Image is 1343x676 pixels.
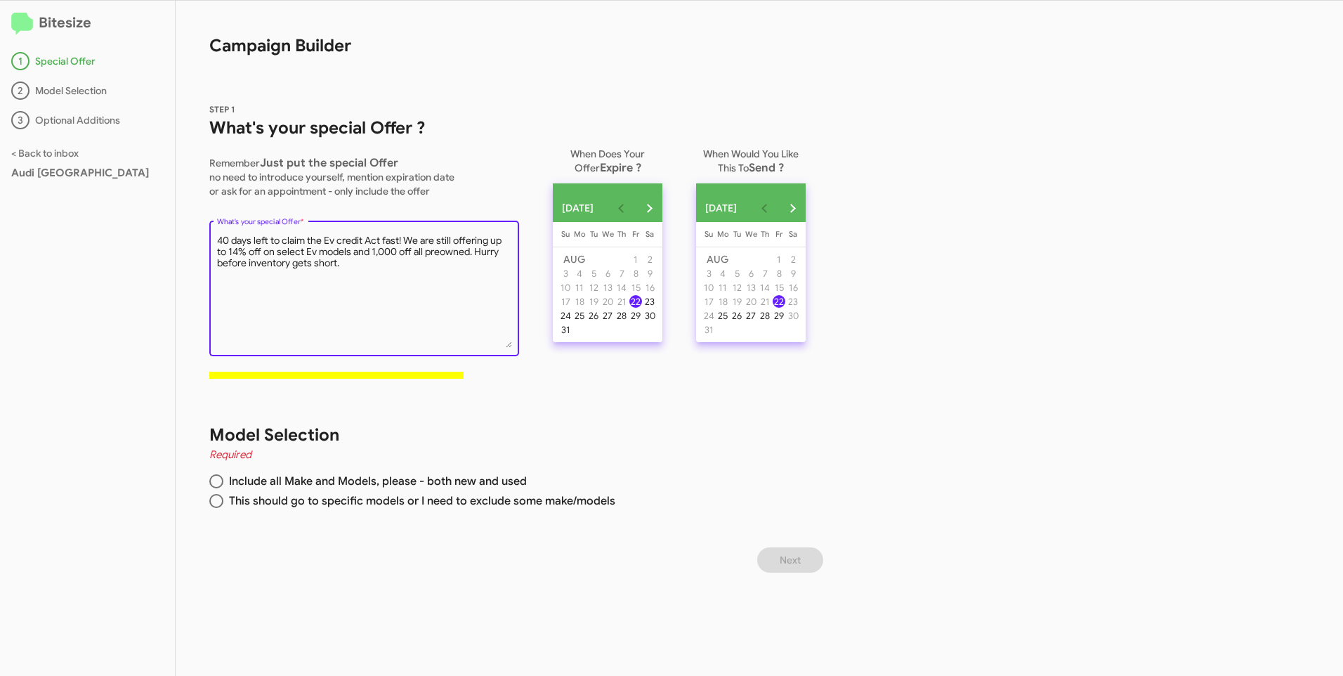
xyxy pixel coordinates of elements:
div: 7 [759,267,771,280]
div: 28 [615,309,628,322]
div: 1 [11,52,30,70]
div: 22 [773,295,785,308]
div: 1 [629,253,642,266]
a: < Back to inbox [11,147,79,160]
button: August 22, 2025 [629,294,643,308]
div: 11 [716,281,729,294]
div: 22 [629,295,642,308]
button: August 4, 2025 [572,266,587,280]
button: August 10, 2025 [702,280,716,294]
div: Audi [GEOGRAPHIC_DATA] [11,166,164,180]
div: 29 [629,309,642,322]
button: August 17, 2025 [702,294,716,308]
div: 20 [745,295,757,308]
div: 9 [643,267,656,280]
button: August 11, 2025 [716,280,730,294]
div: 17 [702,295,715,308]
button: August 16, 2025 [643,280,657,294]
div: 27 [745,309,757,322]
button: August 12, 2025 [730,280,744,294]
button: August 25, 2025 [716,308,730,323]
div: 27 [601,309,614,322]
span: Just put the special Offer [260,156,398,170]
div: 23 [787,295,799,308]
div: 29 [773,309,785,322]
div: 8 [629,267,642,280]
span: Sa [646,229,654,239]
button: August 22, 2025 [772,294,786,308]
span: Send ? [749,161,784,175]
div: 10 [559,281,572,294]
button: August 23, 2025 [786,294,800,308]
button: August 27, 2025 [744,308,758,323]
button: August 30, 2025 [786,308,800,323]
button: August 14, 2025 [615,280,629,294]
button: August 7, 2025 [615,266,629,280]
td: AUG [702,252,772,266]
button: August 20, 2025 [601,294,615,308]
button: August 29, 2025 [629,308,643,323]
button: August 9, 2025 [643,266,657,280]
button: Next month [778,194,806,222]
div: 25 [573,309,586,322]
button: August 6, 2025 [601,266,615,280]
button: August 24, 2025 [558,308,572,323]
button: August 2, 2025 [786,252,800,266]
button: August 6, 2025 [744,266,758,280]
div: 17 [559,295,572,308]
button: August 25, 2025 [572,308,587,323]
button: Choose month and year [552,194,608,222]
div: 18 [716,295,729,308]
span: [DATE] [562,195,594,221]
div: 19 [587,295,600,308]
div: 12 [731,281,743,294]
button: August 2, 2025 [643,252,657,266]
button: August 19, 2025 [587,294,601,308]
button: August 5, 2025 [587,266,601,280]
div: 16 [787,281,799,294]
button: August 3, 2025 [558,266,572,280]
button: August 10, 2025 [558,280,572,294]
img: logo-minimal.svg [11,13,33,35]
button: August 1, 2025 [772,252,786,266]
span: Su [561,229,570,239]
h1: Campaign Builder [176,1,829,57]
button: August 27, 2025 [601,308,615,323]
button: August 31, 2025 [558,323,572,337]
div: 2 [643,253,656,266]
div: 24 [559,309,572,322]
div: 8 [773,267,785,280]
button: August 16, 2025 [786,280,800,294]
button: August 24, 2025 [702,308,716,323]
div: Special Offer [11,52,164,70]
button: August 12, 2025 [587,280,601,294]
button: August 5, 2025 [730,266,744,280]
button: Next month [635,194,663,222]
button: August 8, 2025 [772,266,786,280]
button: August 13, 2025 [601,280,615,294]
div: 26 [587,309,600,322]
button: August 15, 2025 [629,280,643,294]
div: 14 [759,281,771,294]
td: AUG [558,252,629,266]
span: This should go to specific models or I need to exclude some make/models [223,494,615,508]
div: 20 [601,295,614,308]
p: When Does Your Offer [553,141,662,175]
button: August 31, 2025 [702,323,716,337]
span: Tu [590,229,598,239]
div: 23 [643,295,656,308]
div: 3 [702,267,715,280]
span: Expire ? [600,161,641,175]
div: 7 [615,267,628,280]
div: 6 [745,267,757,280]
span: Tu [733,229,741,239]
button: August 14, 2025 [758,280,772,294]
div: 2 [11,82,30,100]
button: August 4, 2025 [716,266,730,280]
span: Fr [775,229,782,239]
span: Mo [717,229,729,239]
div: 9 [787,267,799,280]
span: Sa [789,229,797,239]
div: 28 [759,309,771,322]
div: 1 [773,253,785,266]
